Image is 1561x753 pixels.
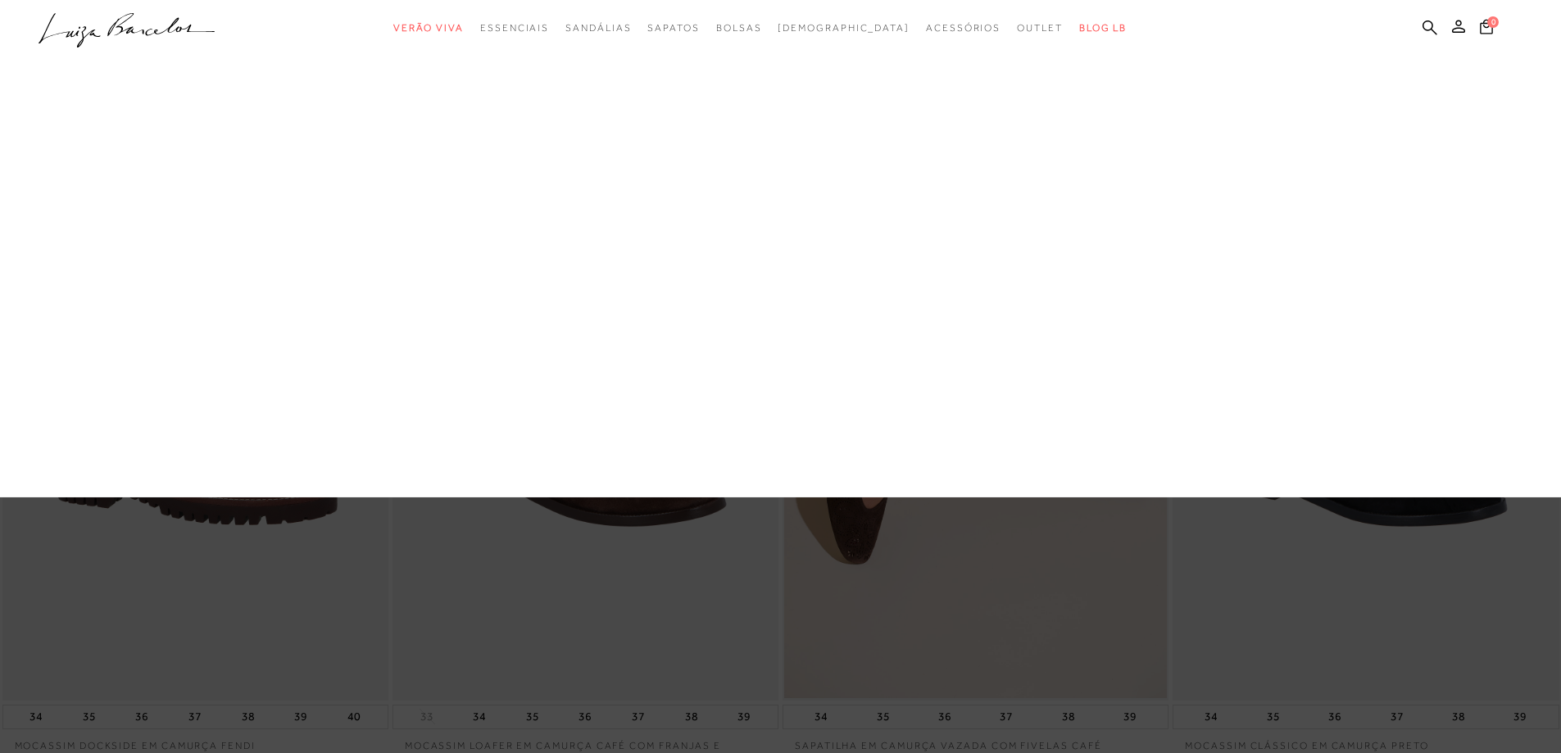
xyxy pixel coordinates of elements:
a: categoryNavScreenReaderText [647,13,699,43]
span: [DEMOGRAPHIC_DATA] [778,22,910,34]
a: BLOG LB [1079,13,1127,43]
span: Essenciais [480,22,549,34]
span: Verão Viva [393,22,464,34]
span: Sandálias [565,22,631,34]
a: noSubCategoriesText [778,13,910,43]
span: Acessórios [926,22,1001,34]
a: categoryNavScreenReaderText [480,13,549,43]
span: Bolsas [716,22,762,34]
a: categoryNavScreenReaderText [393,13,464,43]
a: categoryNavScreenReaderText [1017,13,1063,43]
span: Outlet [1017,22,1063,34]
span: 0 [1487,16,1499,28]
span: BLOG LB [1079,22,1127,34]
a: categoryNavScreenReaderText [565,13,631,43]
a: categoryNavScreenReaderText [716,13,762,43]
button: 0 [1475,18,1498,40]
a: categoryNavScreenReaderText [926,13,1001,43]
span: Sapatos [647,22,699,34]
